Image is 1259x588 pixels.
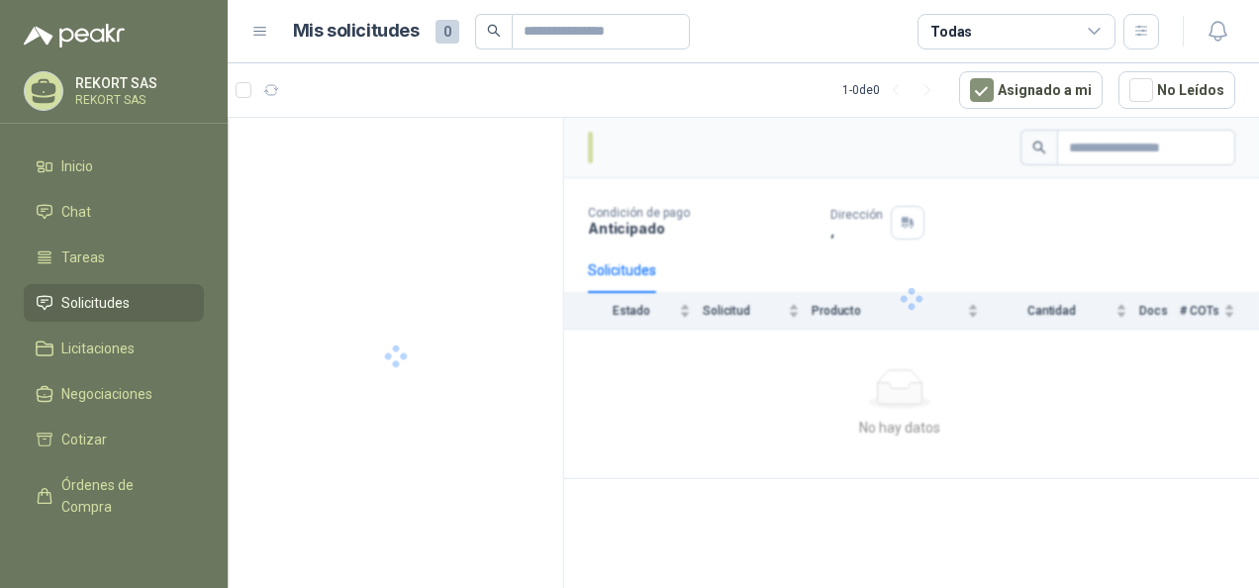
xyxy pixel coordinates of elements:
span: search [487,24,501,38]
img: Logo peakr [24,24,125,48]
span: Solicitudes [61,292,130,314]
a: Remisiones [24,534,204,571]
p: REKORT SAS [75,94,199,106]
span: Tareas [61,246,105,268]
a: Licitaciones [24,330,204,367]
div: 1 - 0 de 0 [842,74,943,106]
span: Licitaciones [61,338,135,359]
a: Solicitudes [24,284,204,322]
span: Chat [61,201,91,223]
a: Chat [24,193,204,231]
h1: Mis solicitudes [293,17,420,46]
button: Asignado a mi [959,71,1103,109]
p: REKORT SAS [75,76,199,90]
a: Cotizar [24,421,204,458]
a: Órdenes de Compra [24,466,204,526]
a: Negociaciones [24,375,204,413]
span: Cotizar [61,429,107,450]
a: Tareas [24,239,204,276]
span: Órdenes de Compra [61,474,185,518]
a: Inicio [24,147,204,185]
div: Todas [930,21,972,43]
button: No Leídos [1118,71,1235,109]
span: Negociaciones [61,383,152,405]
span: Inicio [61,155,93,177]
span: 0 [436,20,459,44]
